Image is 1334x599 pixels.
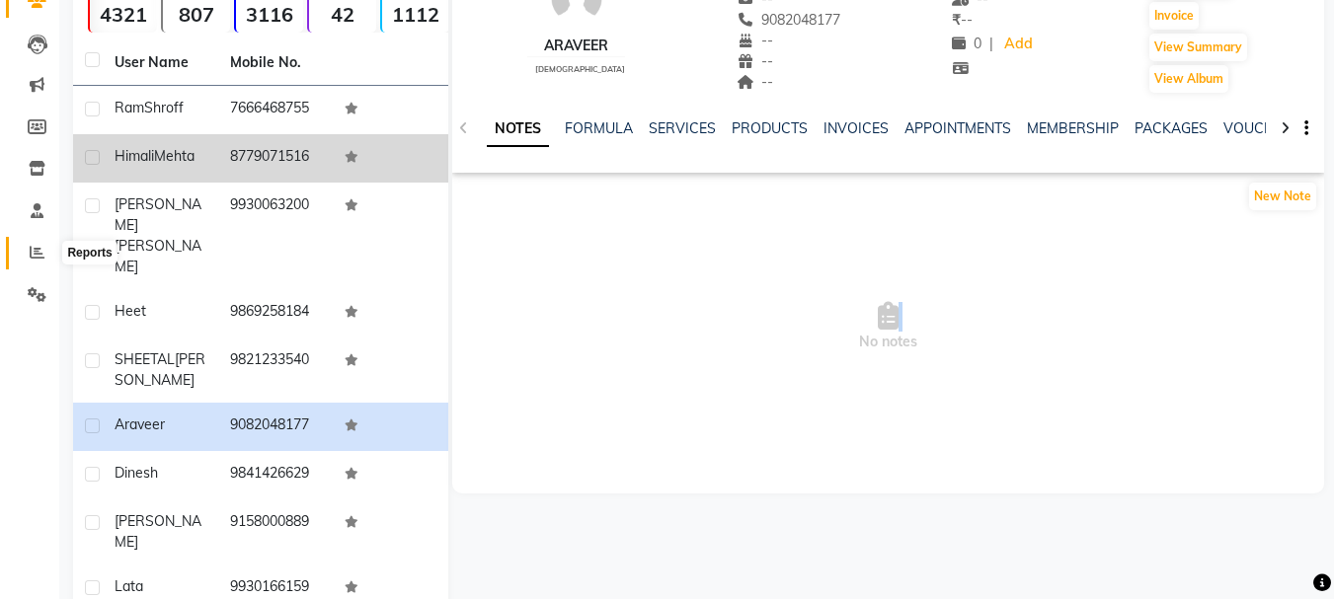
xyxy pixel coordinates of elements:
strong: 3116 [236,2,303,27]
button: Invoice [1149,2,1199,30]
div: Reports [62,241,117,264]
span: Himali [115,147,154,165]
strong: 1112 [382,2,449,27]
td: 9869258184 [218,289,334,337]
button: View Album [1149,65,1228,93]
span: 9082048177 [737,11,841,29]
a: NOTES [487,112,549,147]
button: New Note [1249,183,1316,210]
span: SHEETAL [115,350,175,368]
span: dinesh [115,464,158,482]
button: View Summary [1149,34,1247,61]
td: 9841426629 [218,451,334,499]
td: 9082048177 [218,403,334,451]
a: VOUCHERS [1223,119,1301,137]
span: ₹ [952,11,961,29]
span: [PERSON_NAME] [115,237,201,275]
a: SERVICES [649,119,716,137]
strong: 807 [163,2,230,27]
span: -- [737,32,774,49]
strong: 42 [309,2,376,27]
a: APPOINTMENTS [904,119,1011,137]
span: -- [952,11,973,29]
div: araveer [527,36,625,56]
td: 9930063200 [218,183,334,289]
span: lata [115,577,143,595]
a: PRODUCTS [732,119,808,137]
span: [PERSON_NAME] [115,195,201,234]
span: araveer [115,415,165,433]
th: Mobile No. [218,40,334,86]
a: Add [1001,31,1036,58]
a: MEMBERSHIP [1027,119,1119,137]
span: Shroff [144,99,184,116]
span: Heet [115,302,146,320]
th: User Name [103,40,218,86]
span: 0 [952,35,981,52]
a: INVOICES [824,119,889,137]
span: -- [737,73,774,91]
span: Mehta [154,147,195,165]
span: [DEMOGRAPHIC_DATA] [535,64,625,74]
span: No notes [452,228,1324,425]
a: FORMULA [565,119,633,137]
td: 8779071516 [218,134,334,183]
td: 9158000889 [218,499,334,564]
td: 7666468755 [218,86,334,134]
span: -- [737,52,774,70]
span: | [989,34,993,54]
strong: 4321 [90,2,157,27]
a: PACKAGES [1135,119,1208,137]
td: 9821233540 [218,337,334,403]
span: Ram [115,99,144,116]
span: [PERSON_NAME] [115,512,201,551]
